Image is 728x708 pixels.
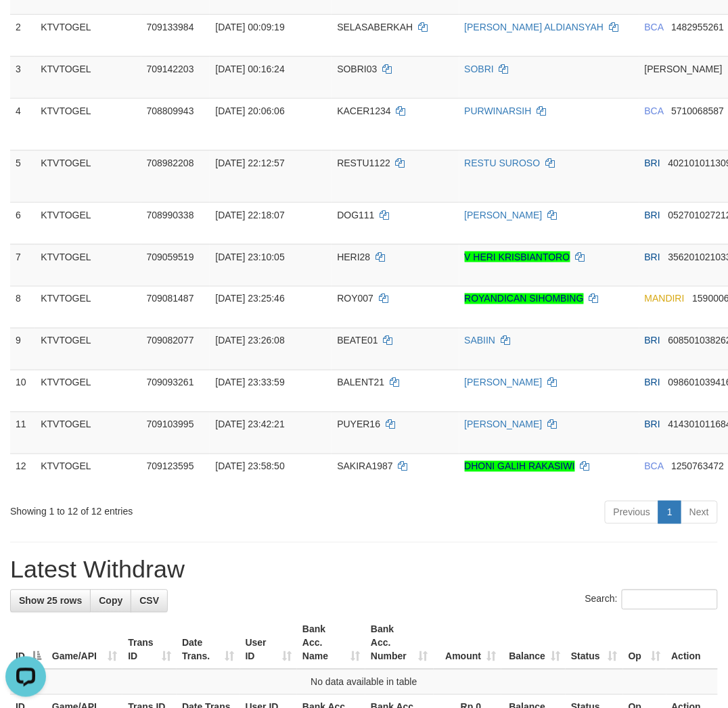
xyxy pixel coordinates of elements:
span: BCA [645,22,664,32]
span: 709123595 [147,461,194,472]
td: 6 [10,202,35,244]
span: [DATE] 23:33:59 [215,377,284,388]
a: 1 [658,501,681,524]
td: KTVTOGEL [35,244,141,286]
th: ID: activate to sort column descending [10,617,47,669]
a: V HERI KRISBIANTORO [465,252,570,262]
span: [DATE] 23:26:08 [215,335,284,346]
span: 709103995 [147,419,194,430]
a: Show 25 rows [10,590,91,613]
th: Bank Acc. Number: activate to sort column ascending [365,617,434,669]
a: CSV [131,590,168,613]
span: CSV [139,596,159,607]
td: 12 [10,454,35,496]
span: BCA [645,105,664,116]
label: Search: [585,590,718,610]
td: 2 [10,14,35,56]
td: KTVTOGEL [35,98,141,150]
a: [PERSON_NAME] ALDIANSYAH [465,22,604,32]
th: Status: activate to sort column ascending [566,617,623,669]
span: HERI28 [337,252,370,262]
span: DOG111 [337,210,374,220]
th: User ID: activate to sort column ascending [240,617,297,669]
a: SABIIN [465,335,496,346]
a: ROYANDICAN SIHOMBING [465,293,584,304]
a: Next [681,501,718,524]
span: Copy 5710068587 to clipboard [672,105,725,116]
td: KTVTOGEL [35,370,141,412]
span: ROY007 [337,293,373,304]
span: Show 25 rows [19,596,82,607]
input: Search: [622,590,718,610]
span: BEATE01 [337,335,378,346]
span: [DATE] 20:06:06 [215,105,284,116]
th: Trans ID: activate to sort column ascending [122,617,177,669]
td: 3 [10,56,35,98]
td: KTVTOGEL [35,454,141,496]
span: [DATE] 00:16:24 [215,64,284,74]
td: 8 [10,286,35,328]
span: 708990338 [147,210,194,220]
td: 11 [10,412,35,454]
span: Copy [99,596,122,607]
th: Amount: activate to sort column ascending [434,617,502,669]
span: KACER1234 [337,105,390,116]
td: 7 [10,244,35,286]
span: BRI [645,419,660,430]
th: Date Trans.: activate to sort column ascending [177,617,240,669]
td: KTVTOGEL [35,14,141,56]
a: SOBRI [465,64,495,74]
span: 709093261 [147,377,194,388]
td: KTVTOGEL [35,412,141,454]
span: [DATE] 23:25:46 [215,293,284,304]
td: KTVTOGEL [35,328,141,370]
td: 9 [10,328,35,370]
th: Action [666,617,718,669]
span: [DATE] 23:58:50 [215,461,284,472]
th: Balance: activate to sort column ascending [501,617,566,669]
span: SELASABERKAH [337,22,413,32]
td: 4 [10,98,35,150]
span: BCA [645,461,664,472]
span: Copy 1250763472 to clipboard [672,461,725,472]
a: [PERSON_NAME] [465,210,543,220]
span: BRI [645,335,660,346]
a: DHONI GALIH RAKASIWI [465,461,575,472]
a: Previous [605,501,659,524]
span: BRI [645,252,660,262]
td: 10 [10,370,35,412]
span: SAKIRA1987 [337,461,393,472]
a: [PERSON_NAME] [465,377,543,388]
span: [DATE] 00:09:19 [215,22,284,32]
span: BRI [645,158,660,168]
th: Game/API: activate to sort column ascending [47,617,123,669]
h1: Latest Withdraw [10,557,718,584]
span: 709133984 [147,22,194,32]
span: 709142203 [147,64,194,74]
th: Op: activate to sort column ascending [623,617,666,669]
span: [DATE] 22:18:07 [215,210,284,220]
span: RESTU1122 [337,158,390,168]
a: [PERSON_NAME] [465,419,543,430]
button: Open LiveChat chat widget [5,5,46,46]
span: 708809943 [147,105,194,116]
div: Showing 1 to 12 of 12 entries [10,500,293,519]
span: BALENT21 [337,377,384,388]
span: 709059519 [147,252,194,262]
th: Bank Acc. Name: activate to sort column ascending [297,617,365,669]
td: KTVTOGEL [35,202,141,244]
td: KTVTOGEL [35,150,141,202]
span: [DATE] 22:12:57 [215,158,284,168]
span: [DATE] 23:42:21 [215,419,284,430]
span: [DATE] 23:10:05 [215,252,284,262]
span: PUYER16 [337,419,380,430]
a: RESTU SUROSO [465,158,541,168]
a: PURWINARSIH [465,105,532,116]
td: 5 [10,150,35,202]
span: 709082077 [147,335,194,346]
span: BRI [645,377,660,388]
td: No data available in table [10,669,718,695]
span: [PERSON_NAME] [645,64,723,74]
span: Copy 1482955261 to clipboard [672,22,725,32]
a: Copy [90,590,131,613]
